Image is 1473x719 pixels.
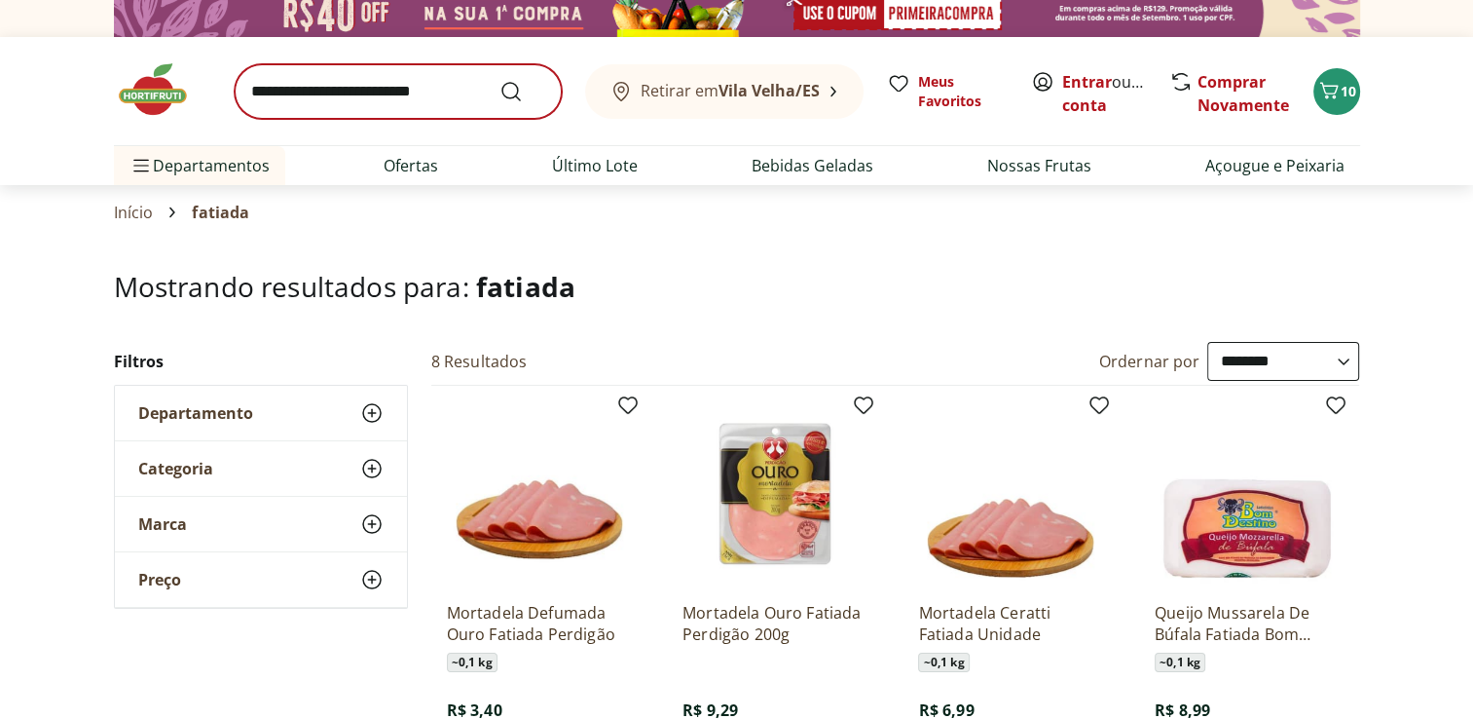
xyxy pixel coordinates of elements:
span: Categoria [138,459,213,478]
img: Mortadela Ouro Fatiada Perdigão 200g [682,401,867,587]
span: ou [1062,70,1149,117]
button: Retirar emVila Velha/ES [585,64,864,119]
h2: 8 Resultados [431,351,528,372]
a: Mortadela Ceratti Fatiada Unidade [918,602,1103,645]
span: Retirar em [641,82,820,99]
a: Último Lote [552,154,638,177]
img: Mortadela Ceratti Fatiada Unidade [918,401,1103,587]
span: Marca [138,514,187,534]
button: Preço [115,552,407,607]
a: Ofertas [384,154,438,177]
a: Bebidas Geladas [752,154,873,177]
span: ~ 0,1 kg [447,653,497,672]
span: Departamento [138,403,253,423]
a: Queijo Mussarela De Búfala Fatiada Bom Destino [1155,602,1340,645]
img: Mortadela Defumada Ouro Fatiada Perdigão [447,401,632,587]
b: Vila Velha/ES [718,80,820,101]
a: Mortadela Ouro Fatiada Perdigão 200g [682,602,867,645]
a: Criar conta [1062,71,1169,116]
span: ~ 0,1 kg [1155,653,1205,672]
button: Departamento [115,386,407,440]
h2: Filtros [114,342,408,381]
a: Mortadela Defumada Ouro Fatiada Perdigão [447,602,632,645]
h1: Mostrando resultados para: [114,271,1360,302]
a: Meus Favoritos [887,72,1008,111]
img: Queijo Mussarela De Búfala Fatiada Bom Destino [1155,401,1340,587]
span: fatiada [192,204,249,221]
span: ~ 0,1 kg [918,653,969,672]
button: Menu [129,142,153,189]
span: Preço [138,570,181,589]
span: 10 [1341,82,1356,100]
img: Hortifruti [114,60,211,119]
a: Início [114,204,154,221]
span: Meus Favoritos [918,72,1008,111]
a: Entrar [1062,71,1112,93]
input: search [235,64,562,119]
button: Marca [115,497,407,551]
button: Submit Search [499,80,546,103]
button: Carrinho [1313,68,1360,115]
label: Ordernar por [1099,351,1200,372]
span: fatiada [476,268,575,305]
a: Nossas Frutas [987,154,1091,177]
a: Comprar Novamente [1197,71,1289,116]
a: Açougue e Peixaria [1205,154,1344,177]
span: Departamentos [129,142,270,189]
button: Categoria [115,441,407,496]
